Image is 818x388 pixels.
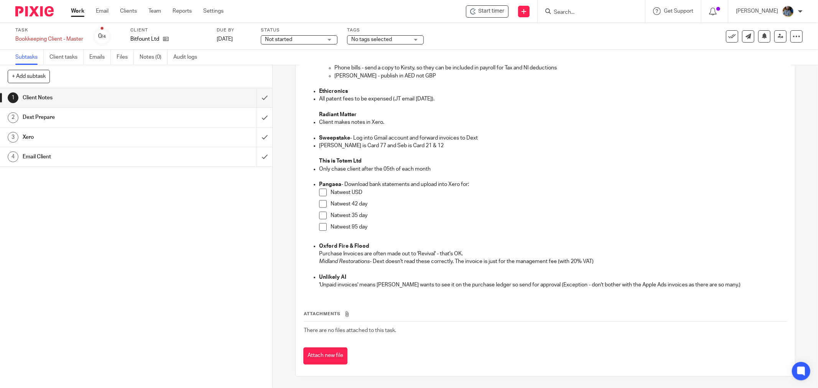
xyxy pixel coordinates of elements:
[304,328,396,333] span: There are no files attached to this task.
[265,37,292,42] span: Not started
[351,37,392,42] span: No tags selected
[148,7,161,15] a: Team
[331,200,787,208] p: Natwest 42 day
[102,35,106,39] small: /4
[331,189,787,196] p: Natwest USD
[319,281,787,289] p: 'Unpaid invoices' means [PERSON_NAME] wants to see it on the purchase ledger so send for approval...
[23,92,174,104] h1: Client Notes
[331,223,787,231] p: Natwest 95 day
[8,151,18,162] div: 4
[782,5,794,18] img: Jaskaran%20Singh.jpeg
[217,36,233,42] span: [DATE]
[23,112,174,123] h1: Dext Prepare
[261,27,337,33] label: Status
[319,142,787,150] p: [PERSON_NAME] is Card 77 and Seb is Card 21 & 12
[319,250,787,258] p: Purchase Invoices are often made out to 'Revival' - that's OK.
[478,7,504,15] span: Start timer
[319,182,341,187] strong: Pangaea
[334,64,787,72] p: Phone bills - send a copy to Kirsty, so they can be included in payroll for Tax and NI deductions
[15,6,54,16] img: Pixie
[15,50,44,65] a: Subtasks
[319,165,787,173] p: Only chase client after the 05th of each month
[8,70,50,83] button: + Add subtask
[15,35,83,43] div: Bookkeeping Client - Master
[98,32,106,41] div: 0
[319,275,346,280] strong: Unlikely AI
[319,181,787,188] p: - Download bank statements and upload into Xero for:
[319,243,369,249] strong: Oxford Fire & Flood
[319,135,350,141] strong: Sweepstake
[15,27,83,33] label: Task
[319,134,787,142] p: - Log into Gmail account and forward invoices to Dext
[8,92,18,103] div: 1
[120,7,137,15] a: Clients
[466,5,509,18] div: Bitfount Ltd - Bookkeeping Client - Master
[173,50,203,65] a: Audit logs
[96,7,109,15] a: Email
[664,8,693,14] span: Get Support
[173,7,192,15] a: Reports
[304,312,341,316] span: Attachments
[130,35,159,43] p: Bitfount Ltd
[319,95,787,103] p: All patent fees to be expensed (JT email [DATE]).
[71,7,84,15] a: Work
[49,50,84,65] a: Client tasks
[331,212,787,219] p: Natwest 35 day
[319,158,362,164] strong: This is Totem Ltd
[23,132,174,143] h1: Xero
[347,27,424,33] label: Tags
[130,27,207,33] label: Client
[89,50,111,65] a: Emails
[117,50,134,65] a: Files
[23,151,174,163] h1: Email Client
[303,347,347,365] button: Attach new file
[319,118,787,126] p: Client makes notes in Xero.
[736,7,778,15] p: [PERSON_NAME]
[334,72,787,80] p: [PERSON_NAME] - publish in AED not GBP
[8,132,18,143] div: 3
[319,89,348,94] strong: Ethicronics
[203,7,224,15] a: Settings
[319,258,787,265] p: - Dext doesn't read these correctly. The invoice is just for the management fee (with 20% VAT)
[140,50,168,65] a: Notes (0)
[8,112,18,123] div: 2
[319,259,370,264] em: Midland Restorations
[553,9,622,16] input: Search
[217,27,251,33] label: Due by
[319,112,357,117] strong: Radiant Matter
